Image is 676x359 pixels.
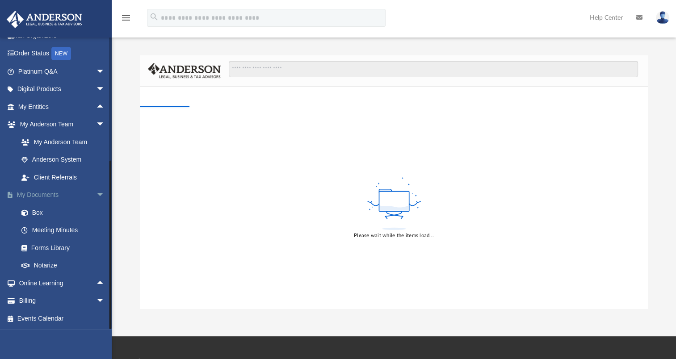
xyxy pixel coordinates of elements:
a: Online Learningarrow_drop_up [6,274,114,292]
a: My Anderson Teamarrow_drop_down [6,116,114,134]
span: arrow_drop_down [96,63,114,81]
a: My Anderson Team [13,133,109,151]
i: menu [121,13,131,23]
div: Please wait while the items load... [354,232,434,240]
span: arrow_drop_down [96,186,114,205]
span: arrow_drop_up [96,98,114,116]
a: My Documentsarrow_drop_down [6,186,118,204]
a: Anderson System [13,151,114,169]
a: Forms Library [13,239,114,257]
a: Platinum Q&Aarrow_drop_down [6,63,118,80]
img: Anderson Advisors Platinum Portal [4,11,85,28]
img: User Pic [656,11,669,24]
a: menu [121,17,131,23]
a: Client Referrals [13,168,114,186]
a: Meeting Minutes [13,221,118,239]
span: arrow_drop_down [96,292,114,310]
a: Order StatusNEW [6,45,118,63]
span: arrow_drop_down [96,116,114,134]
a: Digital Productsarrow_drop_down [6,80,118,98]
span: arrow_drop_up [96,274,114,292]
a: Notarize [13,257,118,275]
a: Billingarrow_drop_down [6,292,118,310]
div: NEW [51,47,71,60]
span: arrow_drop_down [96,80,114,99]
input: Search files and folders [229,61,638,78]
a: Events Calendar [6,309,118,327]
a: Box [13,204,114,221]
i: search [149,12,159,22]
a: My Entitiesarrow_drop_up [6,98,118,116]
